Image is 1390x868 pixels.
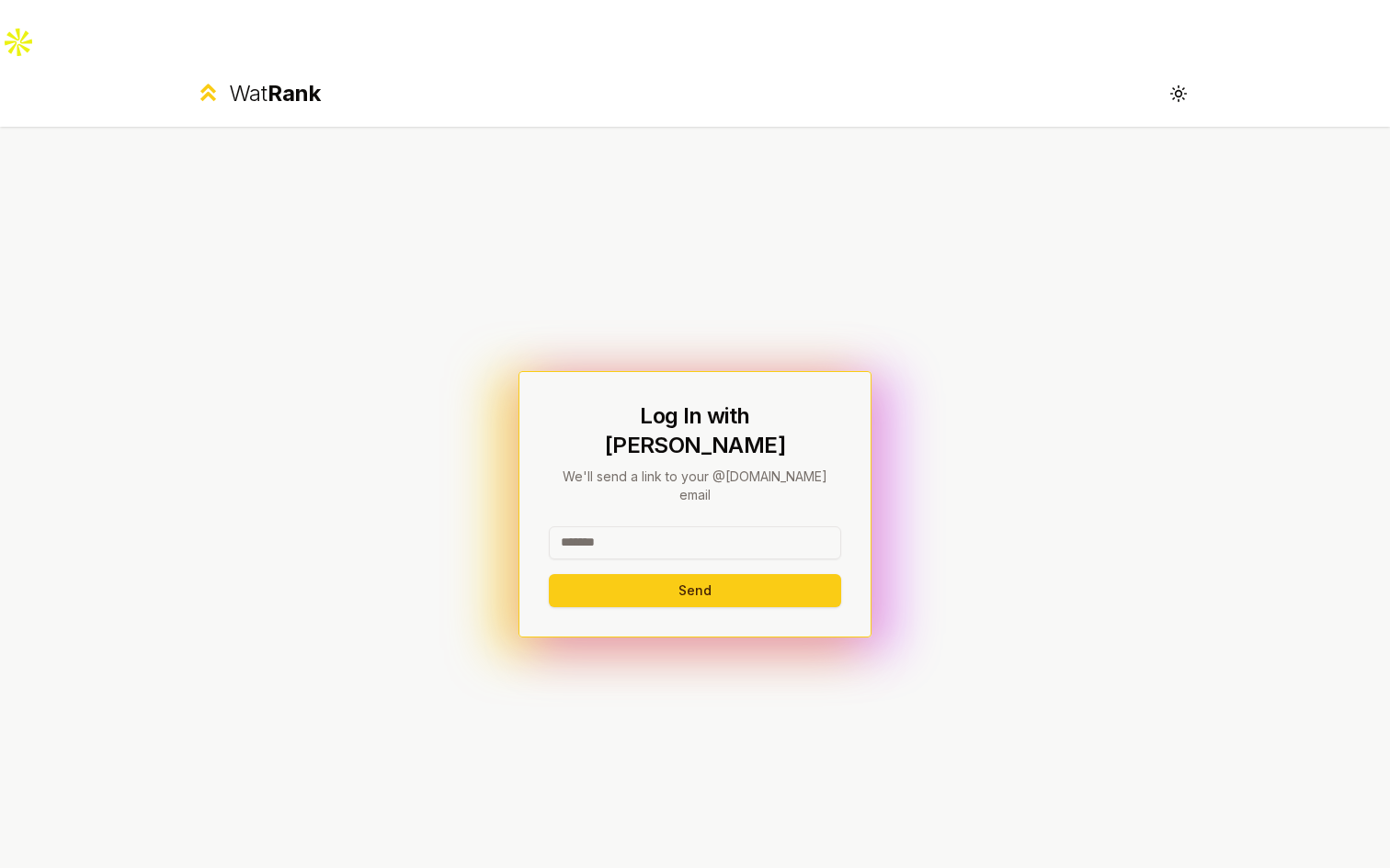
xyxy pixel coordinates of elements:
div: Wat [229,79,321,108]
a: WatRank [195,79,321,108]
p: We'll send a link to your @[DOMAIN_NAME] email [549,468,841,504]
span: Rank [268,80,321,107]
button: Send [549,574,841,607]
h1: Log In with [PERSON_NAME] [549,401,841,460]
